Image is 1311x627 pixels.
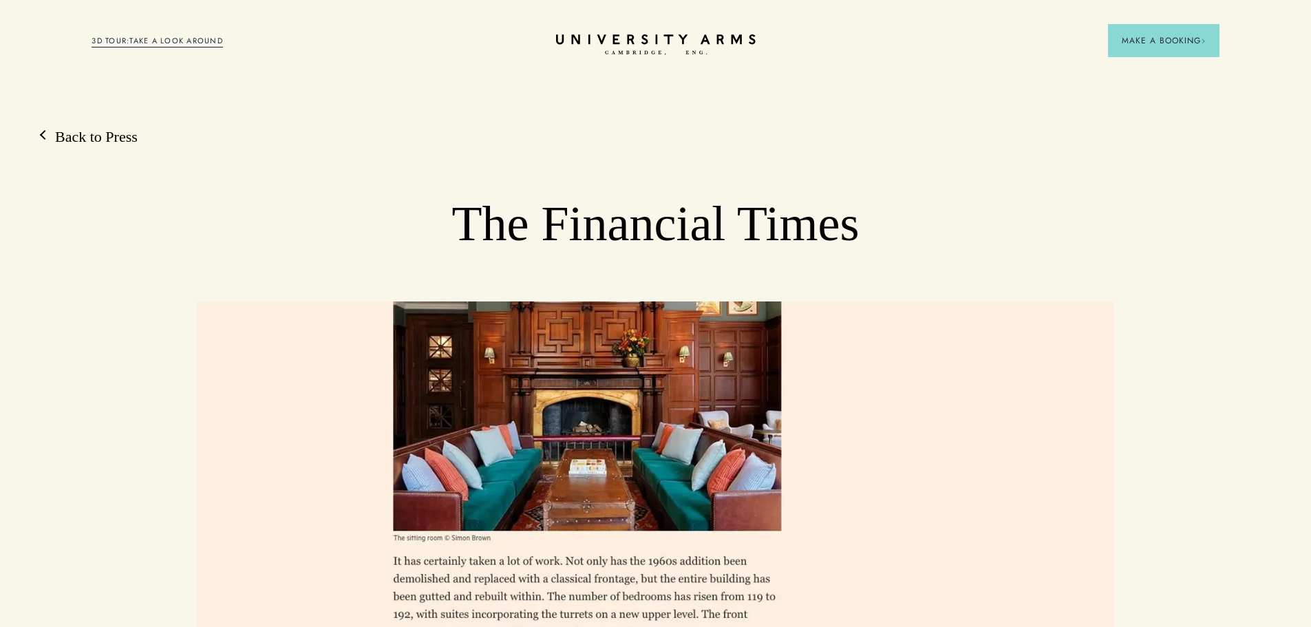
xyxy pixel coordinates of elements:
span: Make a Booking [1122,34,1206,47]
a: Home [556,34,756,56]
a: 3D TOUR:TAKE A LOOK AROUND [92,35,223,47]
img: Arrow icon [1201,39,1206,43]
a: Back to Press [41,127,138,147]
button: Make a BookingArrow icon [1108,24,1219,57]
h1: The Financial Times [288,195,1023,254]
